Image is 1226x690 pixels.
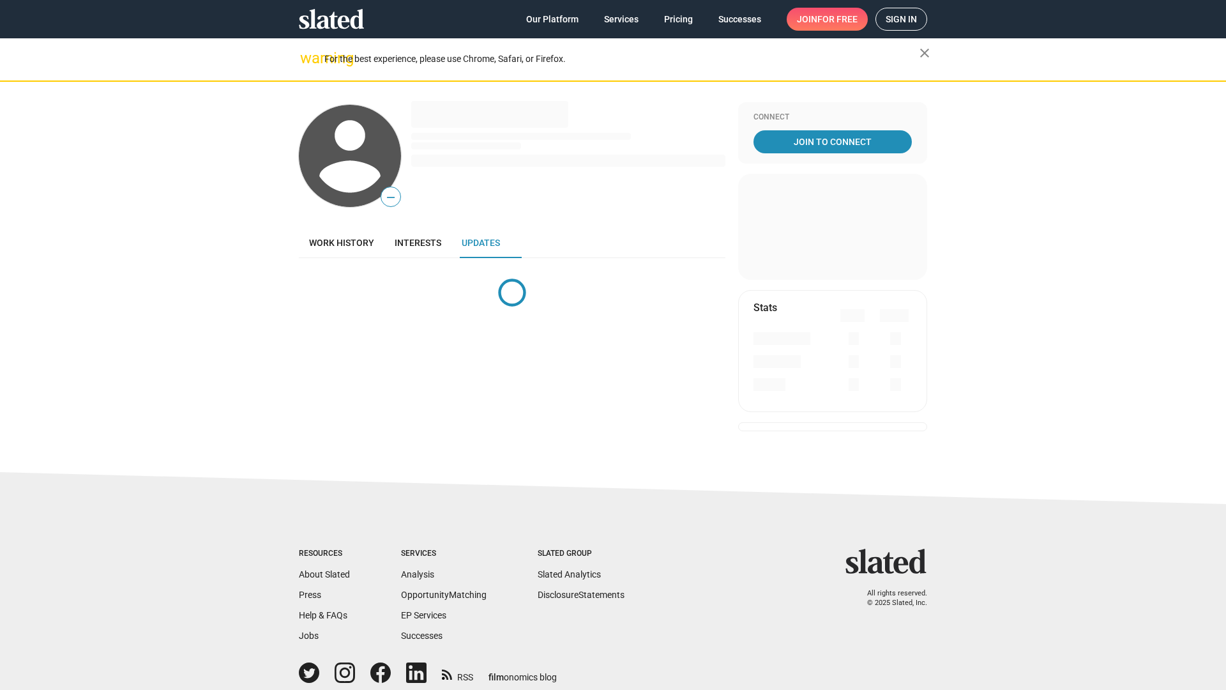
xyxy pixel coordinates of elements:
div: Services [401,549,487,559]
a: Analysis [401,569,434,579]
a: Jobs [299,631,319,641]
div: Resources [299,549,350,559]
div: For the best experience, please use Chrome, Safari, or Firefox. [324,50,919,68]
span: Join [797,8,858,31]
span: Pricing [664,8,693,31]
a: DisclosureStatements [538,590,624,600]
span: Successes [718,8,761,31]
span: Our Platform [526,8,579,31]
a: RSS [442,664,473,684]
a: Help & FAQs [299,610,347,620]
mat-icon: close [917,45,932,61]
span: Updates [462,238,500,248]
span: Sign in [886,8,917,30]
a: Services [594,8,649,31]
a: EP Services [401,610,446,620]
span: film [488,672,504,682]
span: Services [604,8,639,31]
p: All rights reserved. © 2025 Slated, Inc. [854,589,927,608]
a: Work history [299,227,384,258]
div: Slated Group [538,549,624,559]
a: Pricing [654,8,703,31]
mat-card-title: Stats [753,301,777,314]
a: Our Platform [516,8,589,31]
span: Work history [309,238,374,248]
a: About Slated [299,569,350,579]
a: Joinfor free [787,8,868,31]
a: Successes [708,8,771,31]
mat-icon: warning [300,50,315,66]
span: for free [817,8,858,31]
a: Updates [451,227,510,258]
a: Successes [401,631,443,641]
a: filmonomics blog [488,661,557,684]
a: Press [299,590,321,600]
span: Interests [395,238,441,248]
a: Interests [384,227,451,258]
a: Join To Connect [753,130,912,153]
a: OpportunityMatching [401,590,487,600]
span: Join To Connect [756,130,909,153]
span: — [381,189,400,206]
div: Connect [753,112,912,123]
a: Sign in [875,8,927,31]
a: Slated Analytics [538,569,601,579]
